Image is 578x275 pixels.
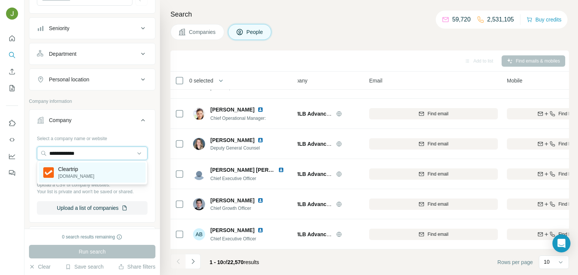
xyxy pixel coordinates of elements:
[58,165,94,173] p: Cleartrip
[65,263,103,270] button: Save search
[189,77,213,84] span: 0 selected
[6,81,18,95] button: My lists
[278,167,284,173] img: LinkedIn logo
[558,171,577,177] span: Find both
[427,110,448,117] span: Find email
[58,173,94,180] p: [DOMAIN_NAME]
[369,229,498,240] button: Find email
[49,50,76,58] div: Department
[6,65,18,78] button: Enrich CSV
[427,231,448,238] span: Find email
[558,141,577,147] span: Find both
[544,258,550,266] p: 10
[210,116,266,121] span: Chief Operational Manager:
[246,28,264,36] span: People
[558,110,577,117] span: Find both
[186,254,201,269] button: Navigate to next page
[210,197,254,204] span: [PERSON_NAME]
[29,263,50,270] button: Clear
[49,24,69,32] div: Seniority
[369,138,498,150] button: Find email
[558,201,577,208] span: Find both
[427,201,448,208] span: Find email
[29,19,155,37] button: Seniority
[558,231,577,238] span: Find both
[170,9,569,20] h4: Search
[257,197,263,203] img: LinkedIn logo
[257,227,263,233] img: LinkedIn logo
[210,226,254,234] span: [PERSON_NAME]
[210,145,272,151] span: Deputy General Counsel
[210,136,254,144] span: [PERSON_NAME]
[6,8,18,20] img: Avatar
[295,201,361,207] span: MLB Advanced Media, L.P.
[369,199,498,210] button: Find email
[193,138,205,150] img: Avatar
[369,77,382,84] span: Email
[6,133,18,147] button: Use Surfe API
[228,259,244,265] span: 22,570
[552,234,570,252] div: Open Intercom Messenger
[369,108,498,119] button: Find email
[210,236,256,241] span: Chief Executive Officer
[43,167,54,178] img: Cleartrip
[210,86,289,91] span: president, Nationals Dream Foundation
[210,176,256,181] span: Chief Executive Officer
[295,141,361,147] span: MLB Advanced Media, L.P.
[37,201,148,215] button: Upload a list of companies
[193,198,205,210] img: Avatar
[6,150,18,163] button: Dashboard
[427,171,448,177] span: Find email
[6,48,18,62] button: Search
[6,32,18,45] button: Quick start
[118,263,155,270] button: Share filters
[257,107,263,113] img: LinkedIn logo
[369,168,498,180] button: Find email
[223,259,228,265] span: of
[210,259,223,265] span: 1 - 10
[62,234,123,240] div: 0 search results remaining
[193,228,205,240] div: AB
[295,171,361,177] span: MLB Advanced Media, L.P.
[189,28,216,36] span: Companies
[29,98,155,105] p: Company information
[49,76,89,83] div: Personal location
[49,116,71,124] div: Company
[29,45,155,63] button: Department
[210,259,259,265] span: results
[497,258,533,266] span: Rows per page
[210,106,254,113] span: [PERSON_NAME]
[526,14,561,25] button: Buy credits
[37,188,148,195] p: Your list is private and won't be saved or shared.
[452,15,471,24] p: 59,720
[487,15,514,24] p: 2,531,105
[37,182,148,188] p: Upload a CSV of company websites.
[427,141,448,147] span: Find email
[257,137,263,143] img: LinkedIn logo
[29,70,155,89] button: Personal location
[29,111,155,132] button: Company
[295,111,361,117] span: MLB Advanced Media, L.P.
[6,166,18,180] button: Feedback
[507,77,522,84] span: Mobile
[295,231,361,237] span: MLB Advanced Media, L.P.
[37,132,148,142] div: Select a company name or website
[193,168,205,180] img: Avatar
[29,228,155,246] button: Industry
[210,205,272,212] span: Chief Growth Officer
[6,116,18,130] button: Use Surfe on LinkedIn
[193,108,205,120] img: Avatar
[210,167,300,173] span: [PERSON_NAME] [PERSON_NAME]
